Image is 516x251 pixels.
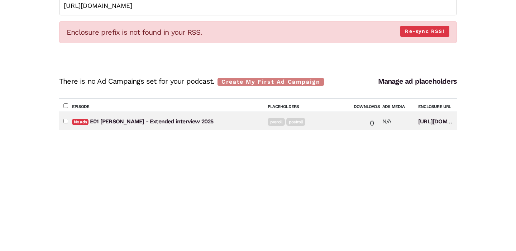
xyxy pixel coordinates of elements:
div: There is no Ad Campaings set for your podcast. [59,75,324,88]
div: Enclosure prefix is not found in your RSS. [59,21,457,43]
a: Manage ad placeholders [378,77,457,85]
a: Re-sync RSS! [400,26,449,37]
a: Create My First Ad Campaign [218,78,324,86]
th: Episode [68,98,263,112]
span: No ads [72,119,89,125]
th: Ads Media [378,98,414,112]
a: postroll [286,118,305,126]
td: N/A [378,112,414,130]
th: Downloads [349,98,378,112]
span: 0 [370,119,374,127]
a: [URL][DOMAIN_NAME] [418,118,477,125]
th: Enclosure URL [414,98,457,112]
a: preroll [268,118,285,126]
th: Placeholders [263,98,349,112]
a: E01 [PERSON_NAME] - Extended interview 2025 [90,118,214,125]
